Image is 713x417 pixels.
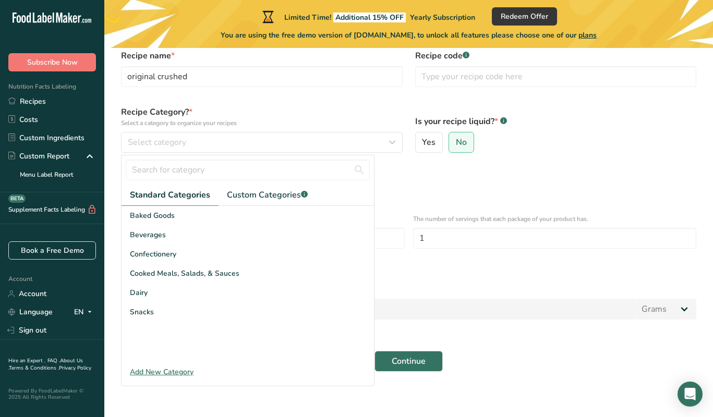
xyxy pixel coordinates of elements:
[59,364,91,372] a: Privacy Policy
[392,355,426,367] span: Continue
[8,357,83,372] a: About Us .
[422,137,436,148] span: Yes
[578,30,597,40] span: plans
[121,50,403,62] label: Recipe name
[126,160,370,180] input: Search for category
[374,351,443,372] button: Continue
[410,13,475,22] span: Yearly Subscription
[130,306,154,317] span: Snacks
[8,53,96,71] button: Subscribe Now
[122,366,374,377] div: Add New Category
[415,66,697,87] input: Type your recipe code here
[678,382,703,407] div: Open Intercom Messenger
[74,306,96,318] div: EN
[8,388,96,400] div: Powered By FoodLabelMaker © 2025 All Rights Reserved
[8,194,26,203] div: BETA
[260,10,475,23] div: Limited Time!
[130,268,239,279] span: Cooked Meals, Salads, & Sauces
[130,229,166,240] span: Beverages
[121,171,696,184] div: Define serving size details
[121,106,403,128] label: Recipe Category?
[130,210,175,221] span: Baked Goods
[501,11,548,22] span: Redeem Offer
[121,66,403,87] input: Type your recipe name here
[415,115,697,128] label: Is your recipe liquid?
[8,357,45,364] a: Hire an Expert .
[121,285,696,295] p: Add recipe serving size.
[27,57,78,68] span: Subscribe Now
[121,118,403,128] p: Select a category to organize your recipes
[121,184,696,193] div: Specify the number of servings the recipe makes OR Fix a specific serving weight
[121,132,403,153] button: Select category
[227,189,308,201] span: Custom Categories
[221,30,597,41] span: You are using the free demo version of [DOMAIN_NAME], to unlock all features please choose one of...
[9,364,59,372] a: Terms & Conditions .
[413,214,697,224] p: The number of servings that each package of your product has.
[130,189,210,201] span: Standard Categories
[130,287,148,298] span: Dairy
[8,303,53,321] a: Language
[456,137,467,148] span: No
[130,249,176,260] span: Confectionery
[8,151,69,162] div: Custom Report
[115,255,136,264] div: OR
[47,357,60,364] a: FAQ .
[128,136,186,149] span: Select category
[8,241,96,260] a: Book a Free Demo
[333,13,406,22] span: Additional 15% OFF
[415,50,697,62] label: Recipe code
[121,299,635,320] input: Type your serving size here
[492,7,557,26] button: Redeem Offer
